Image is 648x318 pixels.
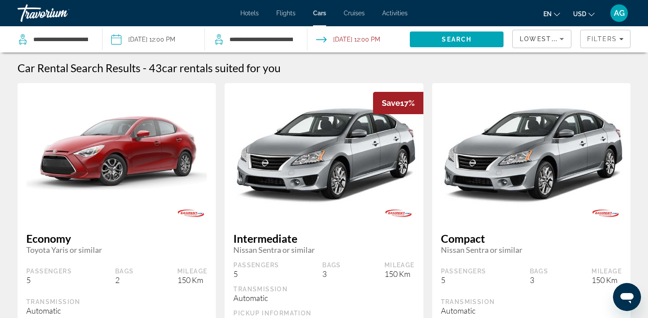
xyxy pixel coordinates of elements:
[573,10,586,17] span: USD
[373,203,423,223] img: EASIRENT
[149,61,281,74] h2: 43
[316,26,380,52] button: Open drop-off date and time picker
[344,10,365,17] a: Cruises
[441,275,486,285] div: 5
[530,275,549,285] div: 3
[442,36,472,43] span: Search
[530,267,549,275] div: Bags
[233,232,414,245] span: Intermediate
[233,293,414,303] div: Automatic
[520,35,576,42] span: Lowest Price
[382,98,400,108] span: Save
[26,275,72,285] div: 5
[115,275,134,285] div: 2
[26,267,72,275] div: Passengers
[229,33,294,46] input: Search dropoff location
[441,245,622,255] span: Nissan Sentra or similar
[143,61,147,74] span: -
[166,203,216,223] img: EASIRENT
[233,285,414,293] div: Transmission
[613,283,641,311] iframe: Button to launch messaging window
[441,267,486,275] div: Passengers
[520,34,564,44] mat-select: Sort by
[580,203,630,223] img: EASIRENT
[322,269,341,279] div: 3
[432,81,630,226] img: Nissan Sentra or similar
[111,26,175,52] button: Pickup date: Oct 16, 2025 12:00 PM
[441,298,622,306] div: Transmission
[441,306,622,315] div: Automatic
[26,298,207,306] div: Transmission
[382,10,408,17] a: Activities
[592,267,622,275] div: Mileage
[373,92,423,114] div: 17%
[18,112,216,194] img: Toyota Yaris or similar
[18,2,105,24] a: Travorium
[233,261,279,269] div: Passengers
[18,61,141,74] h1: Car Rental Search Results
[26,232,207,245] span: Economy
[177,267,208,275] div: Mileage
[543,10,552,17] span: en
[233,269,279,279] div: 5
[233,245,414,255] span: Nissan Sentra or similar
[313,10,326,17] a: Cars
[322,261,341,269] div: Bags
[115,267,134,275] div: Bags
[384,261,415,269] div: Mileage
[580,30,630,48] button: Filters
[384,269,415,279] div: 150 Km
[608,4,630,22] button: User Menu
[177,275,208,285] div: 150 Km
[614,9,625,17] span: AG
[587,35,617,42] span: Filters
[410,31,504,47] button: Search
[573,7,595,20] button: Change currency
[441,232,622,245] span: Compact
[32,33,89,46] input: Search pickup location
[26,245,207,255] span: Toyota Yaris or similar
[233,309,414,317] div: Pickup Information
[162,61,281,74] span: car rentals suited for you
[225,81,423,226] img: Nissan Sentra or similar
[240,10,259,17] a: Hotels
[276,10,296,17] a: Flights
[543,7,560,20] button: Change language
[26,306,207,315] div: Automatic
[592,275,622,285] div: 150 Km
